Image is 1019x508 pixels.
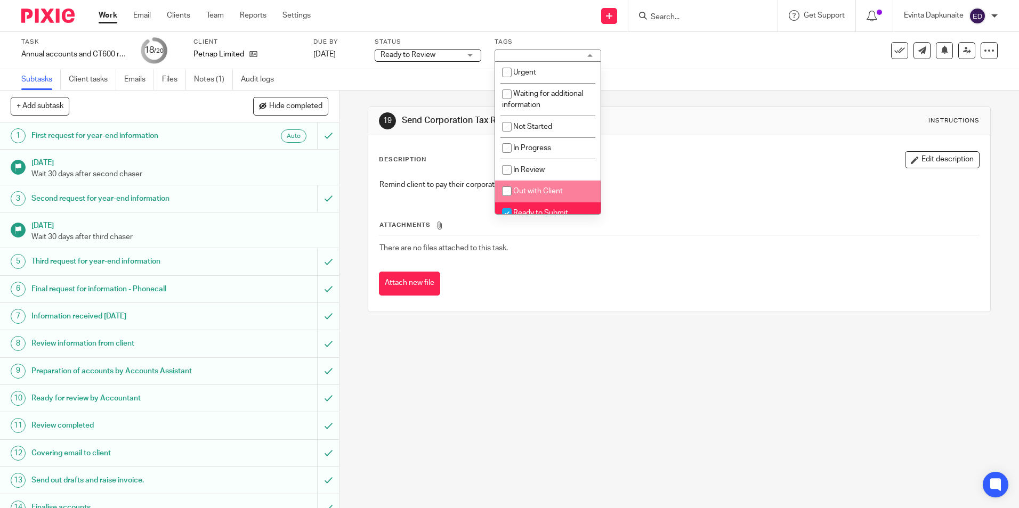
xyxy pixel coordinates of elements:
[969,7,986,24] img: svg%3E
[379,272,440,296] button: Attach new file
[31,281,215,297] h1: Final request for information - Phonecall
[11,128,26,143] div: 1
[379,155,426,164] p: Description
[31,308,215,324] h1: Information received [DATE]
[133,10,151,21] a: Email
[206,10,224,21] a: Team
[21,69,61,90] a: Subtasks
[269,102,322,111] span: Hide completed
[513,144,551,152] span: In Progress
[31,155,329,168] h1: [DATE]
[928,117,980,125] div: Instructions
[11,254,26,269] div: 5
[31,128,215,144] h1: First request for year-end information
[313,51,336,58] span: [DATE]
[379,222,431,228] span: Attachments
[11,473,26,488] div: 13
[513,166,545,174] span: In Review
[904,10,964,21] p: Evinta Dapkunaite
[31,232,329,242] p: Wait 30 days after third chaser
[31,445,215,461] h1: Covering email to client
[167,10,190,21] a: Clients
[513,69,536,76] span: Urgent
[31,253,215,269] h1: Third request for year-end information
[282,10,311,21] a: Settings
[31,169,329,179] p: Wait 30 days after second chaser
[31,472,215,488] h1: Send out drafts and raise invoice.
[194,69,233,90] a: Notes (1)
[240,10,266,21] a: Reports
[513,209,568,217] span: Ready to Submit
[21,9,75,23] img: Pixie
[69,69,116,90] a: Client tasks
[379,244,508,252] span: There are no files attached to this task.
[11,391,26,406] div: 10
[193,49,244,60] p: Petnap Limited
[11,282,26,297] div: 6
[905,151,980,168] button: Edit description
[11,309,26,324] div: 7
[375,38,481,46] label: Status
[513,187,563,195] span: Out with Client
[381,51,435,59] span: Ready to Review
[11,97,69,115] button: + Add subtask
[31,335,215,351] h1: Review information from client
[11,336,26,351] div: 8
[379,179,978,190] p: Remind client to pay their corporation tax 6 weeks before deadline
[502,90,583,109] span: Waiting for additional information
[804,12,845,19] span: Get Support
[313,38,361,46] label: Due by
[31,363,215,379] h1: Preparation of accounts by Accounts Assistant
[402,115,702,126] h1: Send Corporation Tax Reminder to client
[281,129,306,143] div: Auto
[193,38,300,46] label: Client
[21,38,128,46] label: Task
[31,417,215,433] h1: Review completed
[162,69,186,90] a: Files
[11,446,26,461] div: 12
[124,69,154,90] a: Emails
[31,390,215,406] h1: Ready for review by Accountant
[253,97,328,115] button: Hide completed
[11,364,26,379] div: 9
[11,418,26,433] div: 11
[241,69,282,90] a: Audit logs
[31,191,215,207] h1: Second request for year-end information
[379,112,396,129] div: 19
[495,38,601,46] label: Tags
[21,49,128,60] div: Annual accounts and CT600 return - NON BOOKKEEPING CLIENTS
[154,48,164,54] small: /20
[144,44,164,56] div: 18
[31,218,329,231] h1: [DATE]
[11,191,26,206] div: 3
[650,13,746,22] input: Search
[513,123,552,130] span: Not Started
[99,10,117,21] a: Work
